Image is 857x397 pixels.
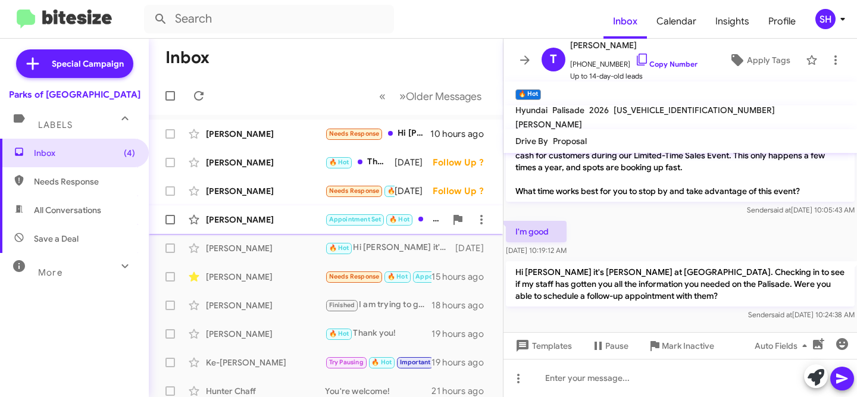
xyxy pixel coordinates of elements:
span: Labels [38,120,73,130]
span: [PHONE_NUMBER] [570,52,698,70]
a: Copy Number [635,60,698,68]
span: Inbox [34,147,135,159]
span: Older Messages [406,90,481,103]
span: 🔥 Hot [329,330,349,337]
div: 10 hours ago [430,128,493,140]
span: 🔥 Hot [371,358,392,366]
span: Try Pausing [329,358,364,366]
span: Auto Fields [755,335,812,357]
div: That Challenger did end up selling. Is there another vehicle that you are interested in? [325,155,395,169]
div: Great to hear! We are open from 9AM to 7PM. I can put you down for 12PM. Does that work for you? [325,212,446,226]
div: [PERSON_NAME] [206,299,325,311]
div: Actually, my wife can't come [DATE]. What's a good time [DATE] and who should I ask for? [325,270,431,283]
p: Hi [PERSON_NAME] it's [PERSON_NAME], General Manager at [GEOGRAPHIC_DATA]. We have our manufactur... [506,109,855,202]
div: Parks of [GEOGRAPHIC_DATA] [9,89,140,101]
span: Palisade [552,105,584,115]
button: Apply Tags [718,49,800,71]
span: (4) [124,147,135,159]
span: Save a Deal [34,233,79,245]
div: 18 hours ago [431,299,493,311]
span: Needs Response [329,273,380,280]
button: Next [392,84,489,108]
div: Hunter Chaff [206,385,325,397]
div: [PERSON_NAME] [206,328,325,340]
button: Previous [372,84,393,108]
span: Special Campaign [52,58,124,70]
button: Auto Fields [745,335,821,357]
span: 🔥 Hot [329,244,349,252]
div: Ke-[PERSON_NAME] [206,357,325,368]
a: Insights [706,4,759,39]
span: Appointment Set [415,273,468,280]
div: I'm here [325,355,431,369]
span: Appointment Set [329,215,381,223]
div: Hi [PERSON_NAME]. Do you still have the 2024 Ranger, stock #FR50228? If so, I will give you a tot... [325,127,430,140]
div: [DATE] [395,185,433,197]
span: T [550,50,557,69]
div: [DATE] [455,242,493,254]
a: Calendar [647,4,706,39]
div: [PERSON_NAME] [206,214,325,226]
div: [DATE] [395,157,433,168]
span: [DATE] 10:19:12 AM [506,246,567,255]
span: Sender [DATE] 10:24:38 AM [748,310,855,319]
div: 19 hours ago [431,357,493,368]
span: Sender [DATE] 10:05:43 AM [747,205,855,214]
div: Follow Up ? [433,185,493,197]
span: Apply Tags [747,49,790,71]
p: Hi [PERSON_NAME] it's [PERSON_NAME] at [GEOGRAPHIC_DATA]. Checking in to see if my staff has gott... [506,261,855,307]
div: I am trying to get that information for you. It looks like one of the other Managers are in touch... [325,298,431,312]
div: [PERSON_NAME] [206,271,325,283]
div: [PERSON_NAME] [206,185,325,197]
div: 19 hours ago [431,328,493,340]
span: Hyundai [515,105,548,115]
span: « [379,89,386,104]
div: [PERSON_NAME] [206,242,325,254]
span: [PERSON_NAME] [570,38,698,52]
span: Mark Inactive [662,335,714,357]
span: Needs Response [329,130,380,137]
span: Important [400,358,431,366]
span: 🔥 Hot [329,158,349,166]
span: » [399,89,406,104]
div: 21 hours ago [431,385,493,397]
h1: Inbox [165,48,209,67]
span: said at [770,205,791,214]
span: Proposal [553,136,587,146]
input: Search [144,5,394,33]
button: Pause [581,335,638,357]
a: Profile [759,4,805,39]
span: said at [771,310,792,319]
span: Pause [605,335,628,357]
nav: Page navigation example [373,84,489,108]
span: Templates [513,335,572,357]
div: Hi [PERSON_NAME] it's [PERSON_NAME] at [GEOGRAPHIC_DATA]. Checking in to see if my staff has gott... [325,241,455,255]
span: Needs Response [329,187,380,195]
a: Inbox [603,4,647,39]
div: Thank you! [325,327,431,340]
div: Follow Up ? [433,157,493,168]
div: 15 hours ago [431,271,493,283]
div: You're welcome! [325,385,431,397]
p: I'm good [506,221,567,242]
button: Mark Inactive [638,335,724,357]
div: [PERSON_NAME] [206,157,325,168]
span: [PERSON_NAME] [515,119,582,130]
span: Up to 14-day-old leads [570,70,698,82]
span: 🔥 Hot [387,273,408,280]
span: More [38,267,62,278]
span: All Conversations [34,204,101,216]
span: [US_VEHICLE_IDENTIFICATION_NUMBER] [614,105,775,115]
span: 🔥 Hot [389,215,409,223]
small: 🔥 Hot [515,89,541,100]
div: I am unable to come in. I am caring for my wife she had major surgery. [325,184,395,198]
div: SH [815,9,836,29]
div: [PERSON_NAME] [206,128,325,140]
span: 2026 [589,105,609,115]
button: SH [805,9,844,29]
span: 🔥 Hot [387,187,408,195]
a: Special Campaign [16,49,133,78]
